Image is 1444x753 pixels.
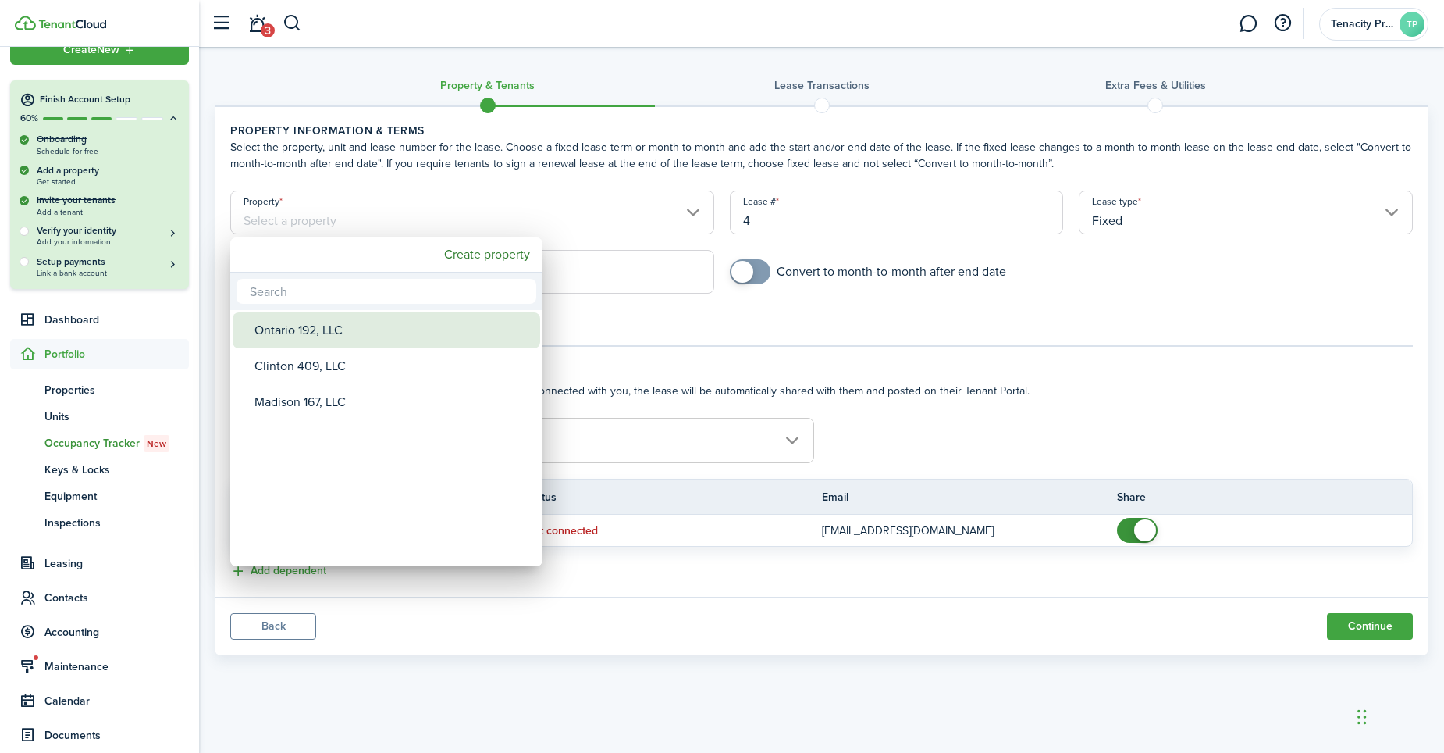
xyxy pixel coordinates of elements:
[230,310,542,566] mbsc-wheel: Property
[254,384,531,420] div: Madison 167, LLC
[237,279,536,304] input: Search
[438,241,536,269] mbsc-button: Create property
[254,312,531,348] div: Ontario 192, LLC
[254,348,531,384] div: Clinton 409, LLC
